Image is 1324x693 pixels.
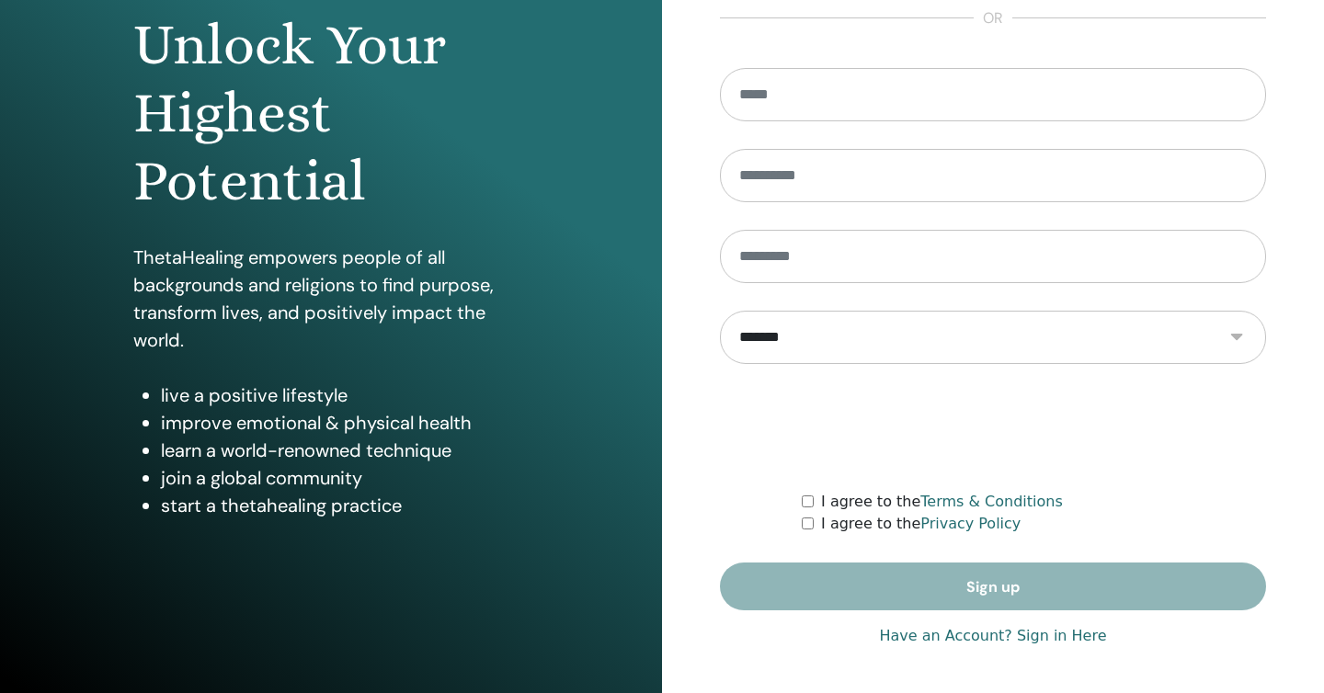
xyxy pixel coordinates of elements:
[161,437,529,464] li: learn a world-renowned technique
[133,244,529,354] p: ThetaHealing empowers people of all backgrounds and religions to find purpose, transform lives, a...
[161,492,529,519] li: start a thetahealing practice
[920,493,1062,510] a: Terms & Conditions
[161,464,529,492] li: join a global community
[161,409,529,437] li: improve emotional & physical health
[821,491,1063,513] label: I agree to the
[879,625,1106,647] a: Have an Account? Sign in Here
[974,7,1012,29] span: or
[821,513,1021,535] label: I agree to the
[161,381,529,409] li: live a positive lifestyle
[133,11,529,216] h1: Unlock Your Highest Potential
[853,392,1133,463] iframe: reCAPTCHA
[920,515,1021,532] a: Privacy Policy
